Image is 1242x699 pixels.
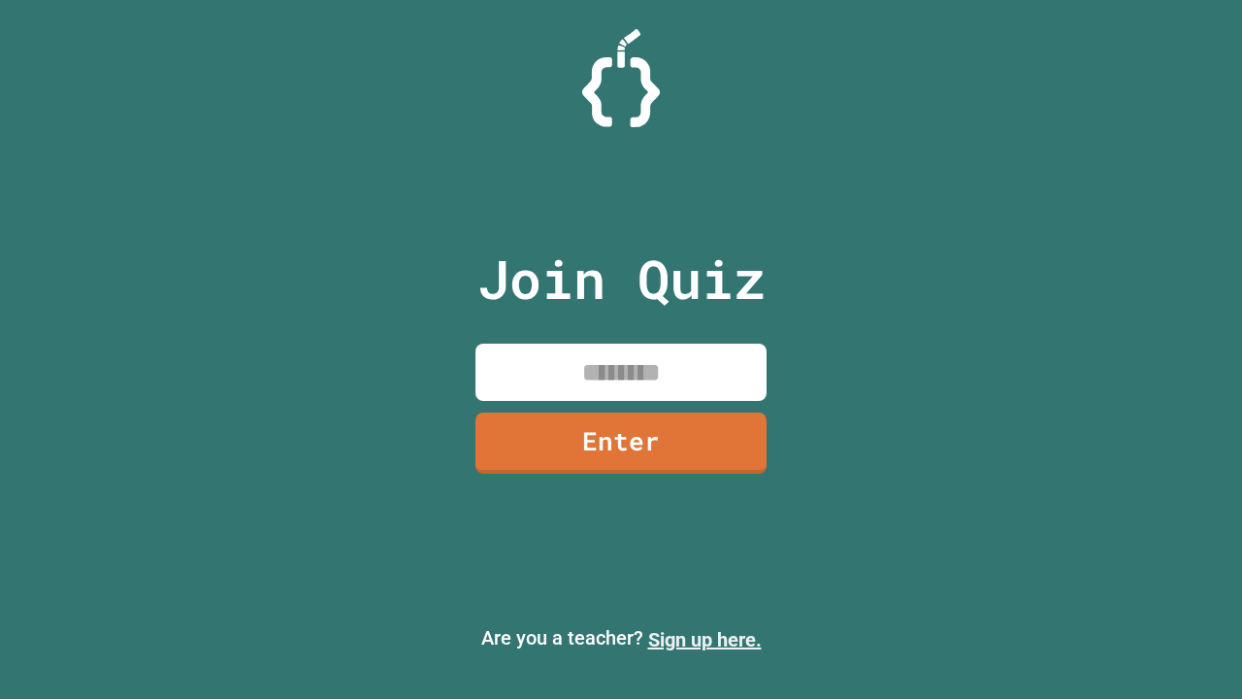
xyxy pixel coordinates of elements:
p: Are you a teacher? [16,623,1226,654]
a: Enter [475,413,767,474]
iframe: chat widget [1160,621,1223,680]
a: Sign up here. [648,628,762,651]
img: Logo.svg [582,29,660,127]
p: Join Quiz [477,239,766,319]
